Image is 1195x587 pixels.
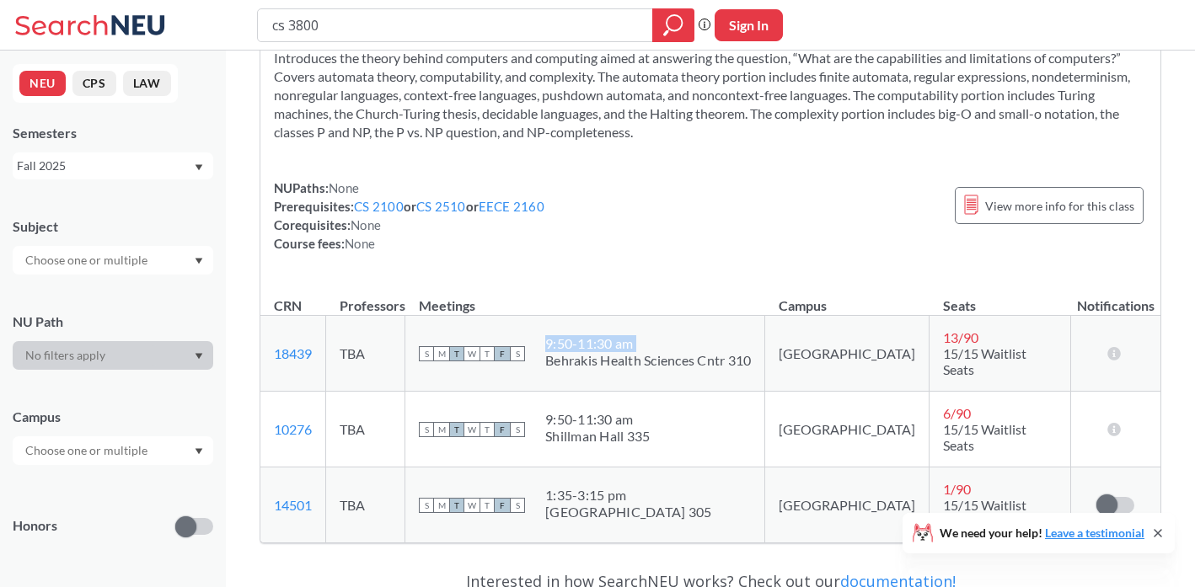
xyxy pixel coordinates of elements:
[545,504,711,520] div: [GEOGRAPHIC_DATA] 305
[765,316,930,392] td: [GEOGRAPHIC_DATA]
[495,422,510,437] span: F
[449,346,464,361] span: T
[195,353,203,360] svg: Dropdown arrow
[416,199,466,214] a: CS 2510
[545,411,650,428] div: 9:50 - 11:30 am
[326,316,405,392] td: TBA
[123,71,171,96] button: LAW
[1045,526,1144,540] a: Leave a testimonial
[274,179,544,253] div: NUPaths: Prerequisites: or or Corequisites: Course fees:
[354,199,404,214] a: CS 2100
[943,421,1026,453] span: 15/15 Waitlist Seats
[545,487,711,504] div: 1:35 - 3:15 pm
[274,296,302,315] div: CRN
[765,467,930,543] td: [GEOGRAPHIC_DATA]
[13,246,213,275] div: Dropdown arrow
[13,436,213,465] div: Dropdown arrow
[17,250,158,270] input: Choose one or multiple
[449,422,464,437] span: T
[419,346,434,361] span: S
[943,345,1026,377] span: 15/15 Waitlist Seats
[943,405,971,421] span: 6 / 90
[495,346,510,361] span: F
[985,195,1134,216] span: View more info for this class
[274,49,1147,141] section: Introduces the theory behind computers and computing aimed at answering the question, “What are t...
[479,199,544,214] a: EECE 2160
[13,312,213,331] div: NU Path
[510,346,525,361] span: S
[480,422,495,437] span: T
[449,498,464,513] span: T
[326,467,405,543] td: TBA
[495,498,510,513] span: F
[13,217,213,236] div: Subject
[940,527,1144,539] span: We need your help!
[195,258,203,264] svg: Dropdown arrow
[545,428,650,445] div: Shillman Hall 335
[271,11,640,40] input: Class, professor, course number, "phrase"
[274,421,312,437] a: 10276
[274,345,312,361] a: 18439
[715,9,783,41] button: Sign In
[326,280,405,316] th: Professors
[13,124,213,142] div: Semesters
[195,164,203,171] svg: Dropdown arrow
[13,341,213,370] div: Dropdown arrow
[464,346,480,361] span: W
[464,498,480,513] span: W
[510,422,525,437] span: S
[765,280,930,316] th: Campus
[663,13,683,37] svg: magnifying glass
[480,498,495,513] span: T
[765,392,930,467] td: [GEOGRAPHIC_DATA]
[434,498,449,513] span: M
[1070,280,1160,316] th: Notifications
[545,335,751,352] div: 9:50 - 11:30 am
[72,71,116,96] button: CPS
[13,408,213,426] div: Campus
[545,352,751,369] div: Behrakis Health Sciences Cntr 310
[434,346,449,361] span: M
[943,497,1026,529] span: 15/15 Waitlist Seats
[19,71,66,96] button: NEU
[17,440,158,461] input: Choose one or multiple
[351,217,381,232] span: None
[943,481,971,497] span: 1 / 90
[464,422,480,437] span: W
[13,516,57,536] p: Honors
[943,329,978,345] span: 13 / 90
[434,422,449,437] span: M
[345,236,375,251] span: None
[17,157,193,175] div: Fall 2025
[13,152,213,179] div: Fall 2025Dropdown arrow
[930,280,1070,316] th: Seats
[480,346,495,361] span: T
[419,422,434,437] span: S
[652,8,694,42] div: magnifying glass
[419,498,434,513] span: S
[510,498,525,513] span: S
[195,448,203,455] svg: Dropdown arrow
[329,180,359,195] span: None
[326,392,405,467] td: TBA
[274,497,312,513] a: 14501
[405,280,765,316] th: Meetings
